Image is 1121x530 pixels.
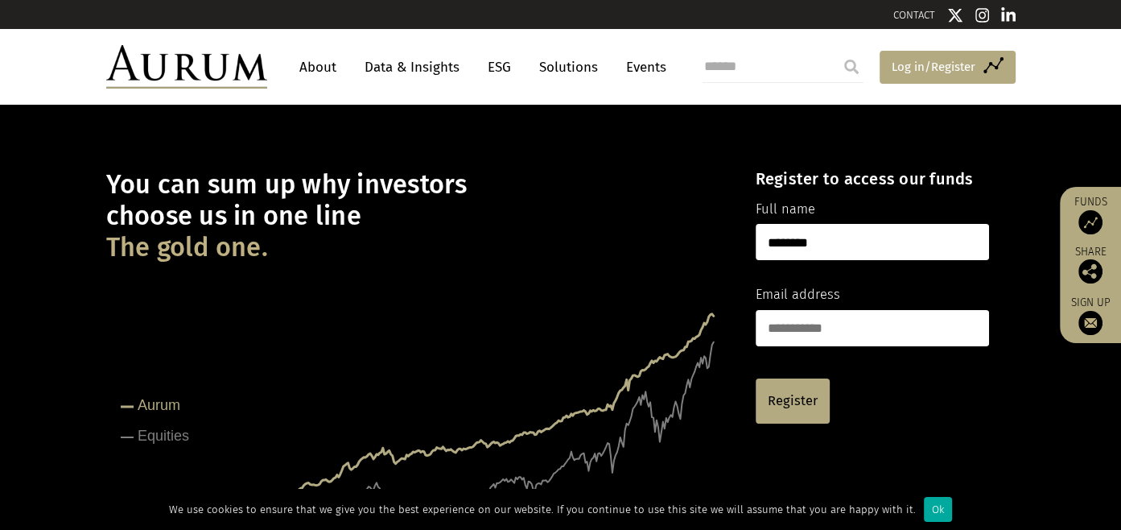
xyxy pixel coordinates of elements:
img: Aurum [106,45,267,89]
a: Log in/Register [880,51,1016,85]
a: Funds [1068,195,1113,234]
label: Full name [756,199,815,220]
input: Submit [835,51,868,83]
a: Data & Insights [356,52,468,82]
img: Sign up to our newsletter [1078,311,1102,335]
a: Solutions [531,52,606,82]
img: Twitter icon [947,7,963,23]
a: ESG [480,52,519,82]
img: Access Funds [1078,210,1102,234]
a: About [291,52,344,82]
a: CONTACT [893,9,935,21]
label: Email address [756,284,840,305]
span: Log in/Register [892,57,975,77]
img: Instagram icon [975,7,990,23]
a: Sign up [1068,296,1113,335]
tspan: Aurum [138,397,180,413]
a: Events [618,52,666,82]
h4: Register to access our funds [756,169,989,188]
div: Ok [924,497,952,522]
tspan: Equities [138,428,189,444]
h1: You can sum up why investors choose us in one line [106,169,727,263]
div: Share [1068,246,1113,284]
img: Linkedin icon [1001,7,1016,23]
img: Share this post [1078,259,1102,284]
a: Register [756,379,830,424]
span: The gold one. [106,232,268,263]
